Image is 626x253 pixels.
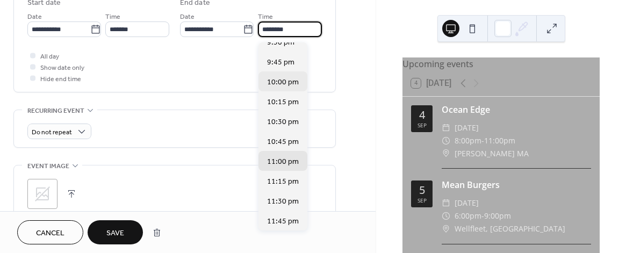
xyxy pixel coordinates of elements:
span: Time [258,11,273,23]
span: - [481,134,484,147]
span: 11:00pm [484,134,515,147]
span: 10:00 pm [267,77,299,88]
span: All day [40,51,59,62]
span: 11:45 pm [267,216,299,227]
div: ​ [442,222,450,235]
div: ​ [442,209,450,222]
span: Hide end time [40,74,81,85]
div: Mean Burgers [442,178,591,191]
div: Sep [418,198,427,203]
span: Save [106,228,124,239]
span: Recurring event [27,105,84,117]
div: Upcoming events [402,57,600,70]
div: ; [27,179,57,209]
span: 9:30 pm [267,37,294,48]
button: Cancel [17,220,83,244]
div: Sep [418,122,427,128]
span: 9:45 pm [267,57,294,68]
span: 6:00pm [455,209,481,222]
span: 11:15 pm [267,176,299,187]
span: 11:30 pm [267,196,299,207]
span: 8:00pm [455,134,481,147]
span: Date [27,11,42,23]
div: ​ [442,121,450,134]
div: ​ [442,134,450,147]
span: [DATE] [455,121,479,134]
span: 10:45 pm [267,136,299,148]
span: 9:00pm [484,209,511,222]
div: 4 [419,110,425,120]
span: 11:00 pm [267,156,299,168]
div: Ocean Edge [442,103,591,116]
div: 5 [419,185,425,196]
span: Time [105,11,120,23]
span: Do not repeat [32,126,72,139]
div: ​ [442,147,450,160]
span: [DATE] [455,197,479,209]
button: Save [88,220,143,244]
span: 10:30 pm [267,117,299,128]
span: Cancel [36,228,64,239]
span: 10:15 pm [267,97,299,108]
div: ​ [442,197,450,209]
span: Event image [27,161,69,172]
span: Show date only [40,62,84,74]
span: - [481,209,484,222]
span: Wellfleet, [GEOGRAPHIC_DATA] [455,222,565,235]
span: Date [180,11,195,23]
span: [PERSON_NAME] MA [455,147,529,160]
